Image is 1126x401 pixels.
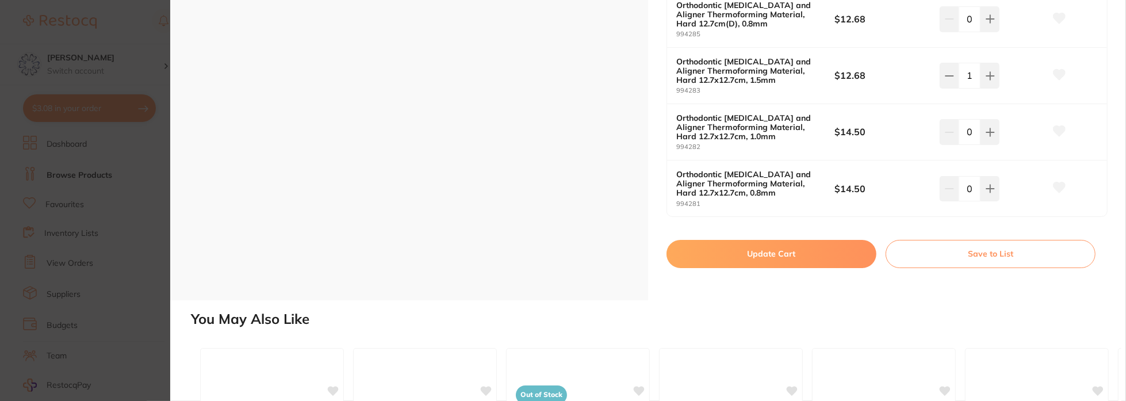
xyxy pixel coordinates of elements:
b: $14.50 [834,182,929,195]
b: Orthodontic [MEDICAL_DATA] and Aligner Thermoforming Material, Hard 12.7cm(D), 0.8mm [676,1,818,28]
b: Orthodontic [MEDICAL_DATA] and Aligner Thermoforming Material, Hard 12.7x12.7cm, 0.8mm [676,170,818,197]
button: Update Cart [667,240,876,268]
b: $12.68 [834,13,929,25]
small: 994285 [676,30,834,38]
b: Orthodontic [MEDICAL_DATA] and Aligner Thermoforming Material, Hard 12.7x12.7cm, 1.5mm [676,57,818,85]
h2: You May Also Like [191,311,1121,327]
b: $12.68 [834,69,929,82]
small: 994283 [676,87,834,94]
b: $14.50 [834,125,929,138]
small: 994281 [676,200,834,208]
button: Save to List [886,240,1096,268]
small: 994282 [676,143,834,151]
b: Orthodontic [MEDICAL_DATA] and Aligner Thermoforming Material, Hard 12.7x12.7cm, 1.0mm [676,113,818,141]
